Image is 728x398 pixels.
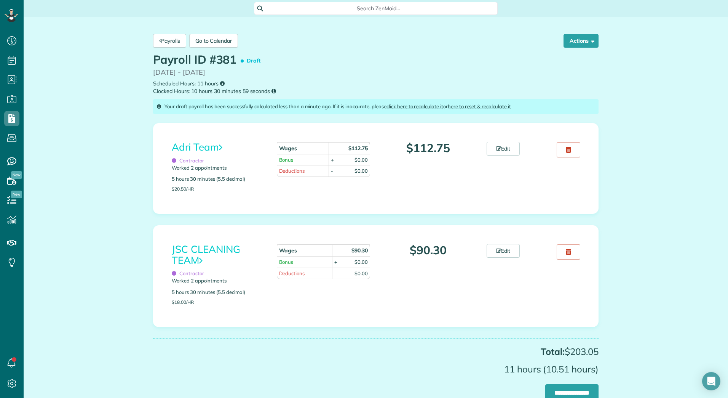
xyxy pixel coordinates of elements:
[279,247,297,254] strong: Wages
[487,244,520,258] a: Edit
[153,80,599,95] small: Scheduled Hours: 11 hours Clocked Hours: 10 hours 30 minutes 59 seconds
[354,156,368,164] div: $0.00
[153,67,599,78] p: [DATE] - [DATE]
[354,258,368,266] div: $0.00
[11,171,22,179] span: New
[153,347,599,356] p: $203.05
[382,244,475,257] p: $90.30
[11,191,22,198] span: New
[172,270,204,276] span: Contractor
[354,270,368,277] div: $0.00
[448,103,511,109] a: here to reset & recalculate it
[487,142,520,156] a: Edit
[153,99,599,114] div: Your draft payroll has been successfully calculated less than a minute ago. If it is inaccurate, ...
[172,289,265,296] p: 5 hours 30 minutes (5.5 decimal)
[277,154,329,165] td: Bonus
[277,165,329,177] td: Deductions
[277,256,332,268] td: Bonus
[541,346,565,357] strong: Total:
[334,258,337,266] div: +
[172,243,240,266] a: JSC CLEANING TEAM
[279,145,297,152] strong: Wages
[153,53,264,67] h1: Payroll ID #381
[331,156,334,164] div: +
[242,54,263,67] span: Draft
[172,164,265,172] p: Worked 2 appointments
[172,300,265,305] p: $18.00/hr
[382,142,475,154] p: $112.75
[386,103,443,109] a: click here to recalculate it
[702,372,720,390] div: Open Intercom Messenger
[172,157,204,164] span: Contractor
[153,34,186,48] a: Payrolls
[172,141,222,153] a: Adri Team
[351,247,368,254] strong: $90.30
[354,167,368,175] div: $0.00
[277,268,332,279] td: Deductions
[172,175,265,183] p: 5 hours 30 minutes (5.5 decimal)
[172,277,265,284] p: Worked 2 appointments
[348,145,368,152] strong: $112.75
[172,186,265,191] p: $20.50/hr
[564,34,599,48] button: Actions
[153,364,599,374] p: 11 hours (10.51 hours)
[334,270,337,277] div: -
[189,34,238,48] a: Go to Calendar
[331,167,333,175] div: -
